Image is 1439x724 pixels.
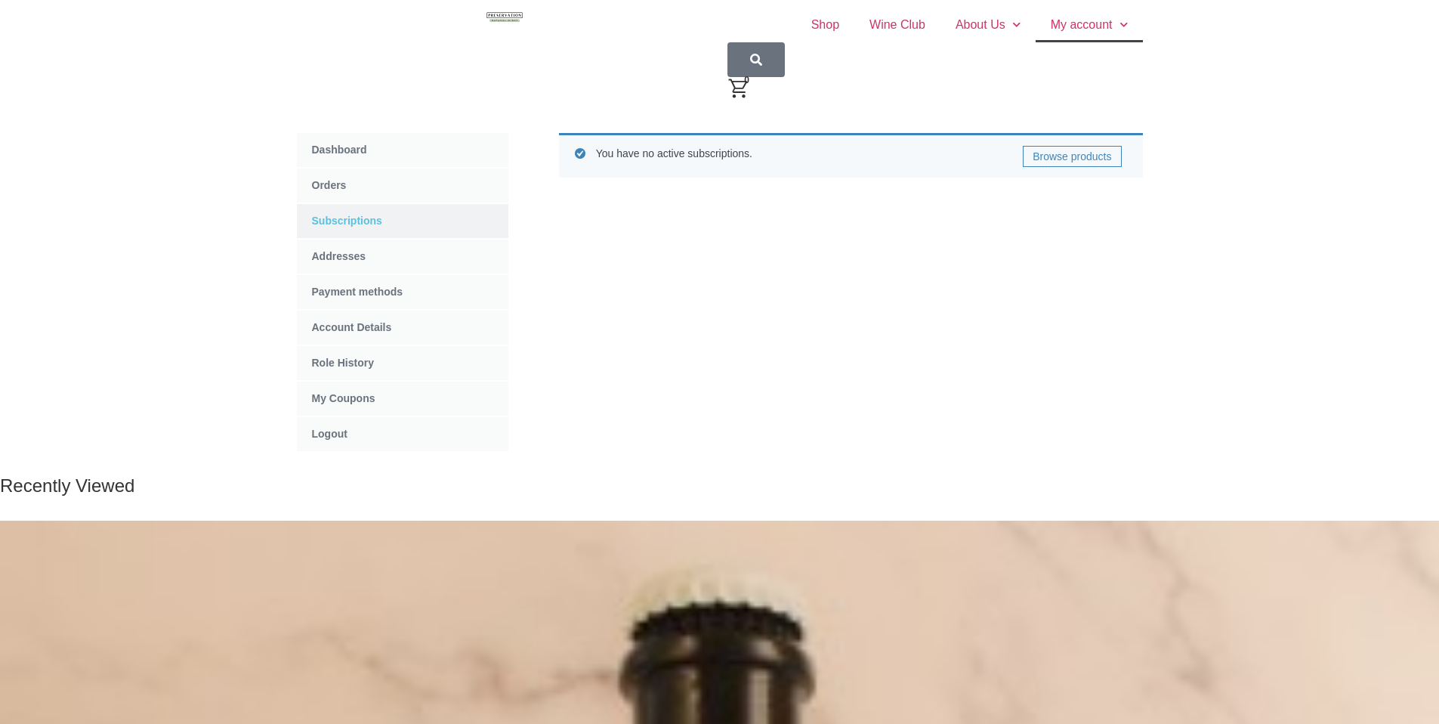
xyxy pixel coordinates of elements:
a: Shop [796,8,854,42]
a: About Us [940,8,1036,42]
a: Addresses [297,240,508,274]
nav: Menu [727,8,1143,42]
a: My account [1036,8,1143,42]
a: Logout [297,417,508,451]
a: Account Details [297,311,508,345]
a: My Coupons [297,382,508,416]
p: You have no active subscriptions. [559,133,1143,178]
a: Payment methods [297,275,508,309]
nav: Account pages [297,133,508,451]
a: Browse products [1023,146,1121,167]
a: Subscriptions [297,204,508,238]
a: Role History [297,346,508,380]
div: 0 [740,73,754,87]
a: Dashboard [297,133,508,167]
a: Orders [297,169,508,203]
a: Wine Club [854,8,940,42]
img: Natural-organic-biodynamic-wine [486,12,523,23]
